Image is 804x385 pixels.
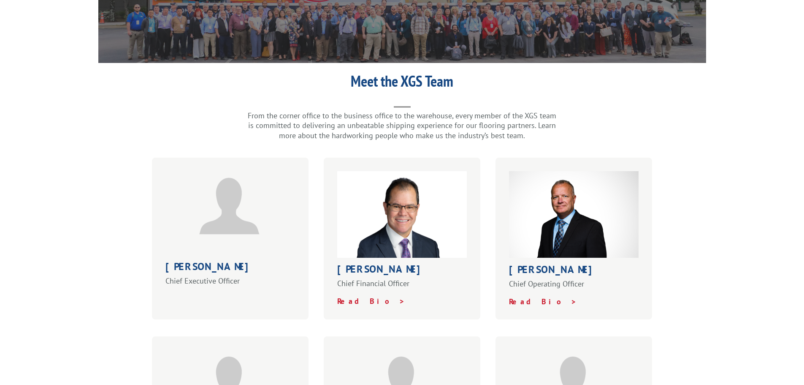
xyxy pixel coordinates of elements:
[233,111,571,141] p: From the corner office to the business office to the warehouse, every member of the XGS team is c...
[337,296,405,306] a: Read Bio >
[509,263,599,276] strong: [PERSON_NAME]
[337,279,467,296] p: Chief Financial Officer
[165,276,295,286] p: Chief Executive Officer
[509,297,577,306] a: Read Bio >
[337,264,467,279] h1: [PERSON_NAME]
[509,171,639,258] img: Greg Laminack
[198,171,261,235] img: placeholder-person
[233,74,571,93] h1: Meet the XGS Team
[337,171,467,258] img: Roger_Silva
[165,262,295,276] h1: [PERSON_NAME]
[509,279,639,297] p: Chief Operating Officer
